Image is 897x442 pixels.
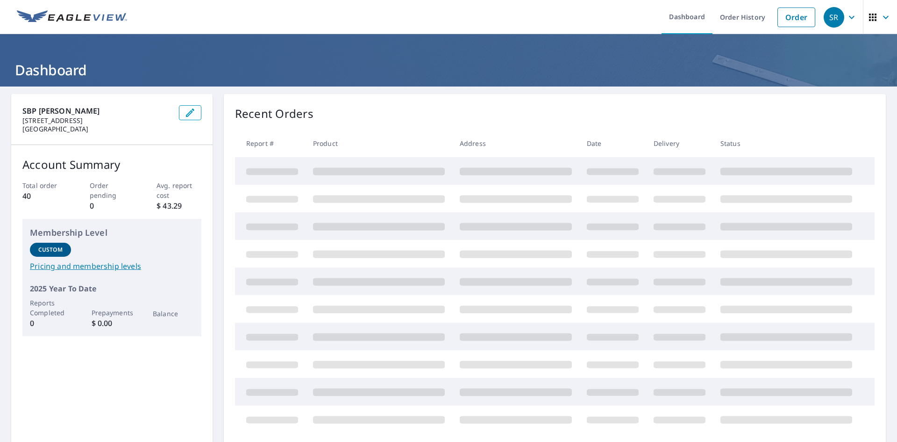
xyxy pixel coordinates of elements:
[452,130,579,157] th: Address
[153,309,194,319] p: Balance
[579,130,646,157] th: Date
[30,226,194,239] p: Membership Level
[235,130,306,157] th: Report #
[90,200,135,211] p: 0
[157,200,201,211] p: $ 43.29
[90,181,135,200] p: Order pending
[306,130,452,157] th: Product
[92,308,133,318] p: Prepayments
[157,181,201,200] p: Avg. report cost
[11,60,886,80] h1: Dashboard
[22,181,67,190] p: Total order
[22,190,67,202] p: 40
[777,7,815,27] a: Order
[30,318,71,329] p: 0
[30,298,71,318] p: Reports Completed
[22,125,171,133] p: [GEOGRAPHIC_DATA]
[17,10,127,24] img: EV Logo
[235,105,313,122] p: Recent Orders
[713,130,860,157] th: Status
[92,318,133,329] p: $ 0.00
[30,283,194,294] p: 2025 Year To Date
[824,7,844,28] div: SR
[22,116,171,125] p: [STREET_ADDRESS]
[38,246,63,254] p: Custom
[30,261,194,272] a: Pricing and membership levels
[22,156,201,173] p: Account Summary
[22,105,171,116] p: SBP [PERSON_NAME]
[646,130,713,157] th: Delivery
